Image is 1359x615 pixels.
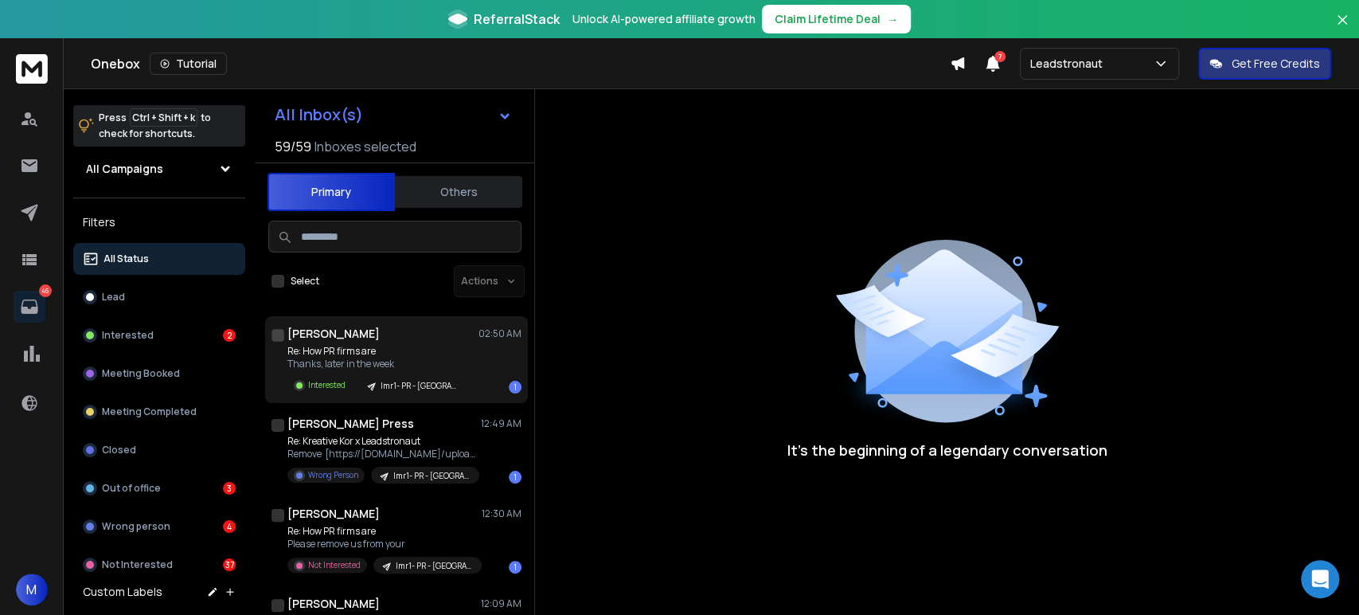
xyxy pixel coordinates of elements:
p: Wrong person [102,520,170,533]
p: Please remove us from your [287,538,478,550]
p: 12:49 AM [481,417,521,430]
label: Select [291,275,319,288]
button: Not Interested37 [73,549,245,581]
h3: Inboxes selected [314,137,416,156]
button: All Campaigns [73,153,245,185]
button: Close banner [1332,10,1353,48]
a: 46 [14,291,45,323]
p: Interested [308,379,346,391]
button: Tutorial [150,53,227,75]
h3: Filters [73,211,245,233]
p: Meeting Completed [102,405,197,418]
button: Out of office3 [73,472,245,504]
p: Get Free Credits [1232,56,1320,72]
p: 12:30 AM [482,507,521,520]
p: 46 [39,284,52,297]
p: It’s the beginning of a legendary conversation [787,439,1107,461]
span: ReferralStack [474,10,560,29]
p: Press to check for shortcuts. [99,110,211,142]
p: Closed [102,444,136,456]
p: Wrong Person [308,469,358,481]
button: Interested2 [73,319,245,351]
h1: [PERSON_NAME] [287,596,380,612]
div: Onebox [91,53,950,75]
button: All Inbox(s) [262,99,525,131]
h3: Custom Labels [83,584,162,600]
button: Meeting Completed [73,396,245,428]
div: 3 [223,482,236,495]
span: 59 / 59 [275,137,311,156]
p: 12:09 AM [481,597,521,610]
p: Leadstronaut [1030,56,1109,72]
h1: [PERSON_NAME] Press [287,416,414,432]
button: M [16,574,48,605]
p: Re: Kreative Kor x Leadstronaut [287,435,478,448]
p: Re: How PR firms are [287,345,467,358]
h1: [PERSON_NAME] [287,506,380,522]
p: 02:50 AM [478,327,521,340]
span: Ctrl + Shift + k [130,108,197,127]
div: Open Intercom Messenger [1301,560,1339,598]
span: 7 [994,51,1006,62]
p: Interested [102,329,154,342]
h1: All Campaigns [86,161,163,177]
p: Lead [102,291,125,304]
button: Wrong person4 [73,511,245,543]
div: 4 [223,520,236,533]
button: All Status [73,243,245,275]
h1: All Inbox(s) [275,107,363,123]
p: All Status [103,253,149,265]
div: 1 [509,471,521,484]
p: Unlock AI-powered affiliate growth [572,11,756,27]
button: Claim Lifetime Deal→ [762,5,911,33]
p: Re: How PR firms are [287,525,478,538]
p: Remove [https://[DOMAIN_NAME]/upload/signature/complete/3625/3625.gif]http:/#https://[DOMAIN_NAME... [287,448,478,460]
h1: [PERSON_NAME] [287,326,380,342]
p: Meeting Booked [102,367,180,380]
div: 2 [223,329,236,342]
button: Lead [73,281,245,313]
p: Imr1- PR - [GEOGRAPHIC_DATA] [381,380,457,392]
p: Imr1- PR - [GEOGRAPHIC_DATA] [393,470,470,482]
button: Meeting Booked [73,358,245,390]
p: Not Interested [102,558,173,571]
p: Imr1- PR - [GEOGRAPHIC_DATA] [396,560,472,572]
div: 1 [509,561,521,574]
p: Out of office [102,482,161,495]
button: Primary [268,173,395,211]
div: 37 [223,558,236,571]
span: → [887,11,898,27]
p: Not Interested [308,559,361,571]
button: Closed [73,434,245,466]
button: Get Free Credits [1198,48,1331,80]
p: Thanks, later in the week [287,358,467,370]
div: 1 [509,381,521,394]
button: Others [395,174,522,210]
